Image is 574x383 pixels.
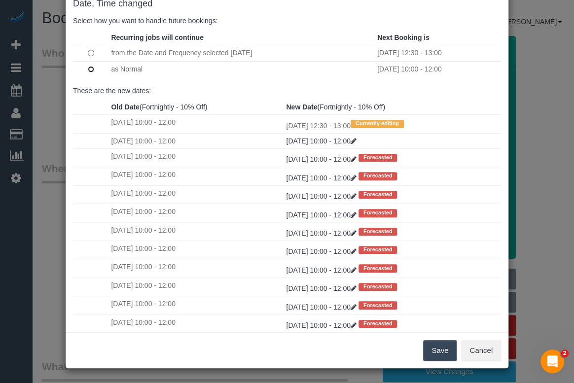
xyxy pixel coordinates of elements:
[423,340,457,361] button: Save
[286,266,358,274] a: [DATE] 10:00 - 12:00
[351,120,404,128] span: Currently editing
[108,241,284,259] td: [DATE] 10:00 - 12:00
[108,314,284,333] td: [DATE] 10:00 - 12:00
[108,148,284,167] td: [DATE] 10:00 - 12:00
[108,259,284,278] td: [DATE] 10:00 - 12:00
[286,155,358,163] a: [DATE] 10:00 - 12:00
[108,45,375,61] td: from the Date and Frequency selected [DATE]
[108,204,284,222] td: [DATE] 10:00 - 12:00
[359,301,397,309] span: Forecasted
[286,211,358,219] a: [DATE] 10:00 - 12:00
[286,137,356,145] a: [DATE] 10:00 - 12:00
[108,61,375,77] td: as Normal
[73,86,501,96] p: These are the new dates:
[286,321,358,329] a: [DATE] 10:00 - 12:00
[359,172,397,180] span: Forecasted
[108,133,284,148] td: [DATE] 10:00 - 12:00
[108,100,284,115] th: (Fortnightly - 10% Off)
[359,154,397,162] span: Forecasted
[286,229,358,237] a: [DATE] 10:00 - 12:00
[359,228,397,236] span: Forecasted
[375,45,501,61] td: [DATE] 12:30 - 13:00
[108,296,284,314] td: [DATE] 10:00 - 12:00
[561,349,569,357] span: 2
[359,320,397,328] span: Forecasted
[286,103,317,111] strong: New Date
[108,222,284,241] td: [DATE] 10:00 - 12:00
[359,191,397,199] span: Forecasted
[540,349,564,373] iframe: Intercom live chat
[286,247,358,255] a: [DATE] 10:00 - 12:00
[284,100,501,115] th: (Fortnightly - 10% Off)
[111,34,203,41] strong: Recurring jobs will continue
[108,115,284,133] td: [DATE] 10:00 - 12:00
[108,167,284,185] td: [DATE] 10:00 - 12:00
[108,185,284,204] td: [DATE] 10:00 - 12:00
[286,192,358,200] a: [DATE] 10:00 - 12:00
[108,278,284,296] td: [DATE] 10:00 - 12:00
[359,246,397,254] span: Forecasted
[461,340,501,361] button: Cancel
[286,284,358,292] a: [DATE] 10:00 - 12:00
[375,61,501,77] td: [DATE] 10:00 - 12:00
[111,103,140,111] strong: Old Date
[359,209,397,217] span: Forecasted
[73,16,501,26] p: Select how you want to handle future bookings:
[359,283,397,291] span: Forecasted
[286,303,358,311] a: [DATE] 10:00 - 12:00
[359,264,397,272] span: Forecasted
[286,174,358,182] a: [DATE] 10:00 - 12:00
[284,115,501,133] td: [DATE] 12:30 - 13:00
[377,34,430,41] strong: Next Booking is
